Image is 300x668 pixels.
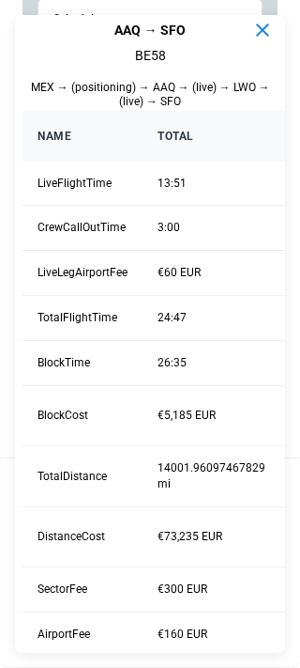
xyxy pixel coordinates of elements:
[22,111,142,162] th: Name
[142,446,280,507] td: 14001.96097467829 mi
[22,340,142,385] td: BlockTime
[142,506,280,567] td: €73,235 EUR
[142,613,280,658] td: €160 EUR
[142,206,280,251] td: 3:00
[142,251,280,296] td: €60 EUR
[22,567,142,613] td: SectorFee
[22,296,142,341] td: TotalFlightTime
[142,111,280,162] th: Total
[142,340,280,385] td: 26:35
[22,385,142,446] td: BlockCost
[22,446,142,507] td: TotalDistance
[22,613,142,658] td: AirportFee
[142,162,280,206] td: 13:51
[22,251,142,296] td: LiveLegAirportFee
[22,81,277,108] p: MEX → (positioning) → AAQ → (live) → LWO → (live) → SFO
[22,506,142,567] td: DistanceCost
[22,162,142,206] td: LiveFlightTime
[22,48,277,64] p: BE58
[142,296,280,341] td: 24:47
[142,385,280,446] td: €5,185 EUR
[142,567,280,613] td: €300 EUR
[22,206,142,251] td: CrewCallOutTime
[22,23,277,39] h6: AAQ → SFO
